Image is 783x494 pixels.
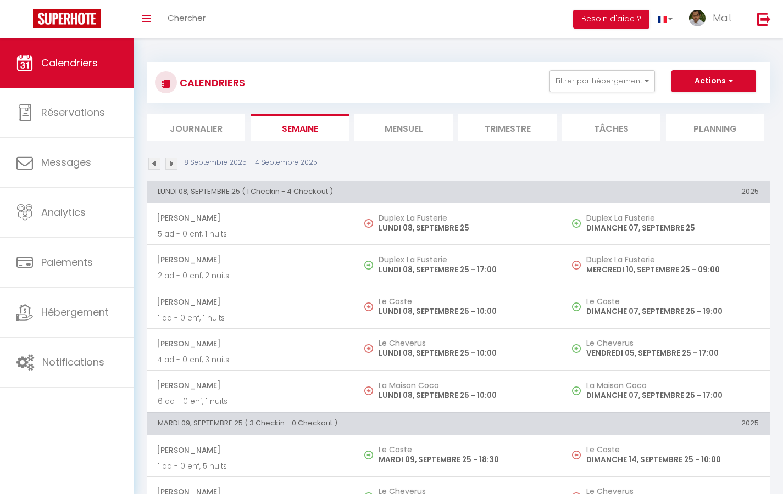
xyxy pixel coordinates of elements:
[177,70,245,95] h3: CALENDRIERS
[41,105,105,119] span: Réservations
[572,386,581,395] img: NO IMAGE
[562,413,770,435] th: 2025
[586,445,759,454] h5: Le Coste
[157,440,343,461] span: [PERSON_NAME]
[147,181,562,203] th: LUNDI 08, SEPTEMBRE 25 ( 1 Checkin - 4 Checkout )
[458,114,557,141] li: Trimestre
[586,390,759,401] p: DIMANCHE 07, SEPTEMBRE 25 - 17:00
[379,222,551,234] p: LUNDI 08, SEPTEMBRE 25
[354,114,453,141] li: Mensuel
[586,222,759,234] p: DIMANCHE 07, SEPTEMBRE 25
[562,114,660,141] li: Tâches
[586,339,759,347] h5: Le Cheverus
[586,264,759,276] p: MERCREDI 10, SEPTEMBRE 25 - 09:00
[689,10,706,26] img: ...
[158,354,343,366] p: 4 ad - 0 enf, 3 nuits
[757,12,771,26] img: logout
[157,249,343,270] span: [PERSON_NAME]
[586,306,759,317] p: DIMANCHE 07, SEPTEMBRE 25 - 19:00
[586,454,759,465] p: DIMANCHE 14, SEPTEMBRE 25 - 10:00
[666,114,764,141] li: Planning
[586,381,759,390] h5: La Maison Coco
[379,454,551,465] p: MARDI 09, SEPTEMBRE 25 - 18:30
[41,255,93,269] span: Paiements
[364,344,373,353] img: NO IMAGE
[42,355,104,369] span: Notifications
[379,264,551,276] p: LUNDI 08, SEPTEMBRE 25 - 17:00
[586,255,759,264] h5: Duplex La Fusterie
[158,270,343,282] p: 2 ad - 0 enf, 2 nuits
[379,297,551,306] h5: Le Coste
[157,375,343,396] span: [PERSON_NAME]
[41,56,98,70] span: Calendriers
[147,114,245,141] li: Journalier
[158,228,343,240] p: 5 ad - 0 enf, 1 nuits
[157,207,343,228] span: [PERSON_NAME]
[364,386,373,395] img: NO IMAGE
[9,4,42,37] button: Ouvrir le widget de chat LiveChat
[713,11,732,25] span: Mat
[158,396,343,407] p: 6 ad - 0 enf, 1 nuits
[671,70,756,92] button: Actions
[379,347,551,359] p: LUNDI 08, SEPTEMBRE 25 - 10:00
[572,219,581,228] img: NO IMAGE
[251,114,349,141] li: Semaine
[379,390,551,401] p: LUNDI 08, SEPTEMBRE 25 - 10:00
[41,305,109,319] span: Hébergement
[157,291,343,312] span: [PERSON_NAME]
[158,461,343,472] p: 1 ad - 0 enf, 5 nuits
[586,297,759,306] h5: Le Coste
[573,10,649,29] button: Besoin d'aide ?
[379,445,551,454] h5: Le Coste
[379,306,551,317] p: LUNDI 08, SEPTEMBRE 25 - 10:00
[572,344,581,353] img: NO IMAGE
[379,339,551,347] h5: Le Cheverus
[562,181,770,203] th: 2025
[586,214,759,222] h5: Duplex La Fusterie
[549,70,655,92] button: Filtrer par hébergement
[33,9,101,28] img: Super Booking
[586,347,759,359] p: VENDREDI 05, SEPTEMBRE 25 - 17:00
[572,302,581,311] img: NO IMAGE
[184,158,318,168] p: 8 Septembre 2025 - 14 Septembre 2025
[41,205,86,219] span: Analytics
[379,255,551,264] h5: Duplex La Fusterie
[158,312,343,324] p: 1 ad - 0 enf, 1 nuits
[364,302,373,311] img: NO IMAGE
[147,413,562,435] th: MARDI 09, SEPTEMBRE 25 ( 3 Checkin - 0 Checkout )
[379,381,551,390] h5: La Maison Coco
[157,333,343,354] span: [PERSON_NAME]
[41,155,91,169] span: Messages
[168,12,206,24] span: Chercher
[379,214,551,222] h5: Duplex La Fusterie
[572,261,581,270] img: NO IMAGE
[364,219,373,228] img: NO IMAGE
[572,451,581,459] img: NO IMAGE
